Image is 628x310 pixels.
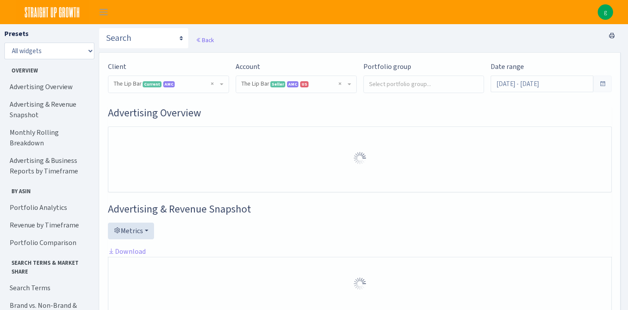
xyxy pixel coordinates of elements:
[4,199,92,216] a: Portfolio Analytics
[93,5,115,19] button: Toggle navigation
[4,96,92,124] a: Advertising & Revenue Snapshot
[211,79,214,88] span: Remove all items
[270,81,285,87] span: Seller
[287,81,298,87] span: Amazon Marketing Cloud
[108,107,612,119] h3: Widget #1
[4,124,92,152] a: Monthly Rolling Breakdown
[4,216,92,234] a: Revenue by Timeframe
[4,78,92,96] a: Advertising Overview
[491,61,524,72] label: Date range
[353,277,367,291] img: Preloader
[338,79,341,88] span: Remove all items
[163,81,175,87] span: Amazon Marketing Cloud
[236,76,356,93] span: The Lip Bar <span class="badge badge-success">Seller</span><span class="badge badge-primary" data...
[598,4,613,20] img: gina
[108,76,229,93] span: The Lip Bar <span class="badge badge-success">Current</span><span class="badge badge-primary" dat...
[300,81,309,87] span: US
[196,36,214,44] a: Back
[108,247,146,256] a: Download
[241,79,346,88] span: The Lip Bar <span class="badge badge-success">Seller</span><span class="badge badge-primary" data...
[364,76,484,92] input: Select portfolio group...
[363,61,411,72] label: Portfolio group
[143,81,161,87] span: Current
[108,223,154,239] button: Metrics
[4,29,29,39] label: Presets
[108,61,126,72] label: Client
[5,255,92,275] span: Search Terms & Market Share
[353,151,367,165] img: Preloader
[4,152,92,180] a: Advertising & Business Reports by Timeframe
[598,4,613,20] a: g
[236,61,260,72] label: Account
[4,234,92,252] a: Portfolio Comparison
[5,184,92,195] span: By ASIN
[5,63,92,75] span: Overview
[114,79,218,88] span: The Lip Bar <span class="badge badge-success">Current</span><span class="badge badge-primary" dat...
[4,279,92,297] a: Search Terms
[108,203,612,216] h3: Widget #2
